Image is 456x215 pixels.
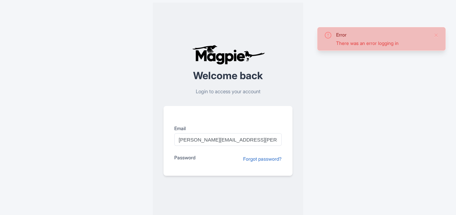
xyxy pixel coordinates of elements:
a: Forgot password? [243,155,282,162]
p: Login to access your account [164,88,292,96]
button: Close [434,31,439,39]
label: Email [174,125,282,132]
div: There was an error logging in [336,40,428,47]
input: you@example.com [174,133,282,146]
label: Password [174,154,195,161]
h2: Welcome back [164,70,292,81]
div: Error [336,31,428,38]
img: logo-ab69f6fb50320c5b225c76a69d11143b.png [190,45,266,65]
